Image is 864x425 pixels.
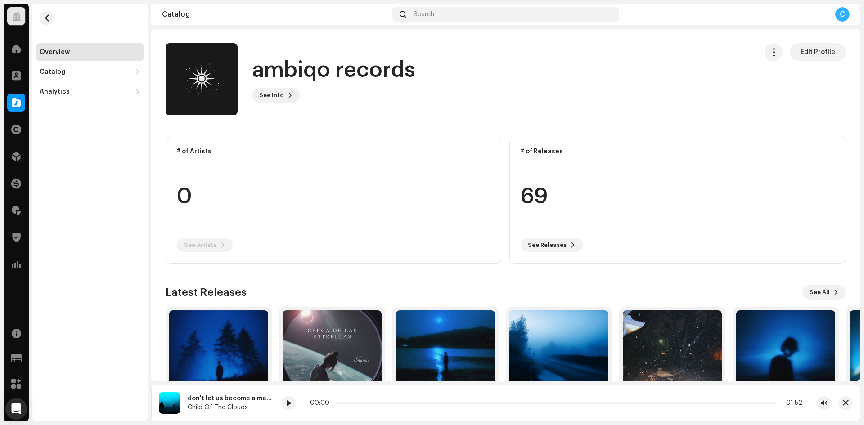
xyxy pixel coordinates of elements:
[259,86,284,104] span: See Info
[162,11,389,18] div: Catalog
[801,43,835,61] span: Edit Profile
[528,236,567,254] span: See Releases
[159,392,180,414] img: 16da5ee6-3d2e-40a6-9e72-dd87641b374d
[396,310,495,409] img: f412aa1a-5369-40e3-85bc-a47f4d2f2e0b
[252,88,300,103] button: See Info
[414,11,434,18] span: Search
[283,310,382,409] img: 804b36a3-ef35-4a8f-ac3f-51d70501d1ac
[310,399,333,407] div: 00:00
[166,137,502,264] re-o-card-data: # of Artists
[166,285,247,300] h3: Latest Releases
[169,310,268,409] img: cd664616-c63c-43b1-ba16-fb9ad7736b6a
[779,399,802,407] div: 01:52
[509,137,846,264] re-o-card-data: # of Releases
[790,43,846,61] button: Edit Profile
[736,310,835,409] img: 9bfdedf4-1ccf-4566-a3dd-ee7b68eb937b
[810,283,830,301] span: See All
[5,398,27,420] div: Open Intercom Messenger
[521,238,583,252] button: See Releases
[40,68,65,76] div: Catalog
[40,49,70,56] div: Overview
[835,7,850,22] div: C
[40,88,70,95] div: Analytics
[36,43,144,61] re-m-nav-item: Overview
[166,43,238,115] img: 12339074-817c-40ee-a312-1bbf88dd9fab
[623,310,722,409] img: 253f82ea-7615-454c-b945-a3a25f1b6d5e
[252,56,415,85] h1: ambiqo records
[802,285,846,300] button: See All
[521,148,835,155] div: # of Releases
[188,404,274,411] div: Child Of The Clouds
[509,310,608,409] img: 2b687697-7b19-4f7f-9e93-ff6798d27a64
[36,63,144,81] re-m-nav-dropdown: Catalog
[36,83,144,101] re-m-nav-dropdown: Analytics
[188,395,274,402] div: don't let us become a memory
